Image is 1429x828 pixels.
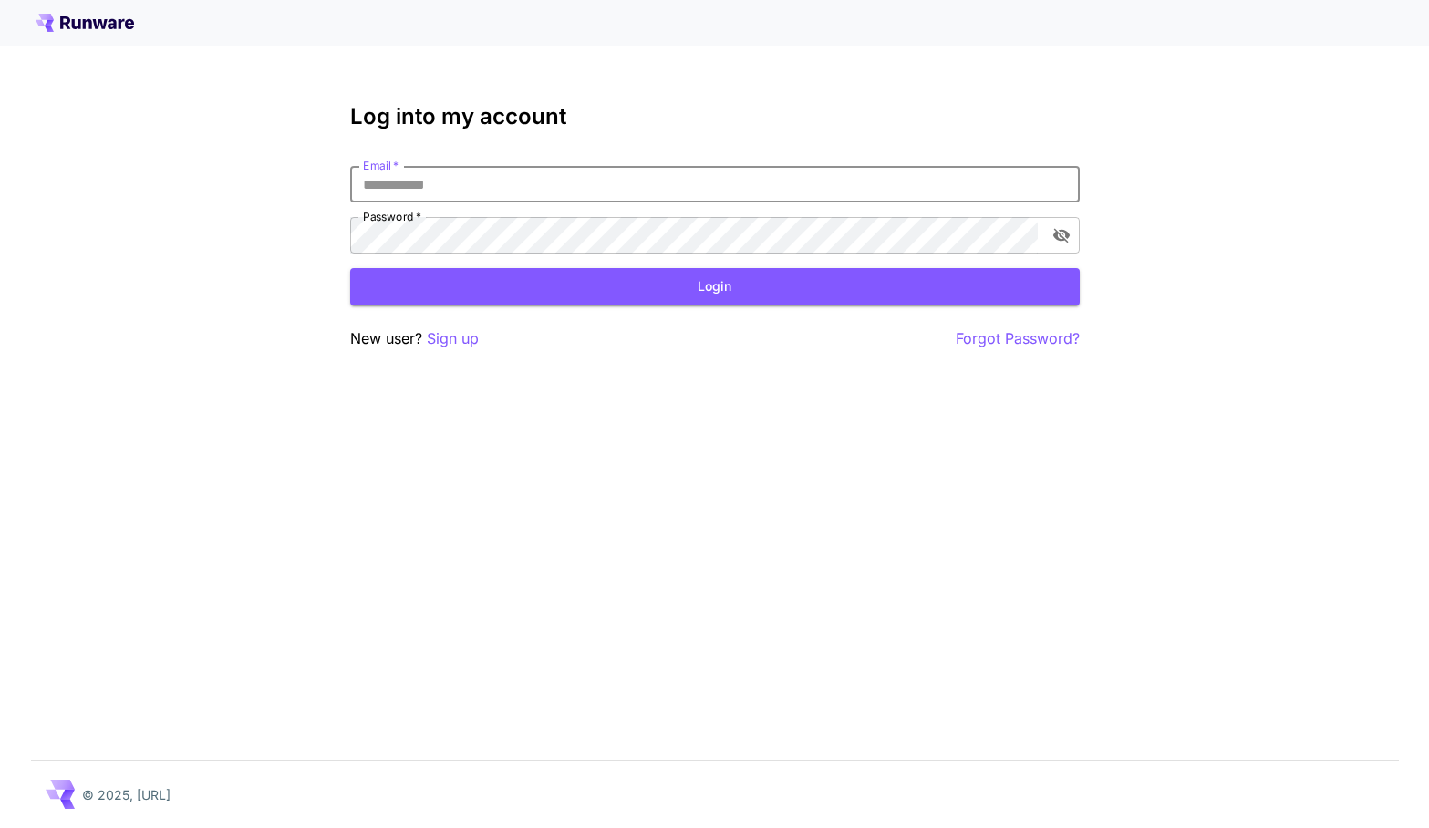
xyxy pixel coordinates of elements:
button: Sign up [427,327,479,350]
p: © 2025, [URL] [82,785,171,804]
button: toggle password visibility [1045,219,1078,252]
label: Email [363,158,399,173]
button: Login [350,268,1080,305]
button: Forgot Password? [956,327,1080,350]
p: New user? [350,327,479,350]
h3: Log into my account [350,104,1080,129]
label: Password [363,209,421,224]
